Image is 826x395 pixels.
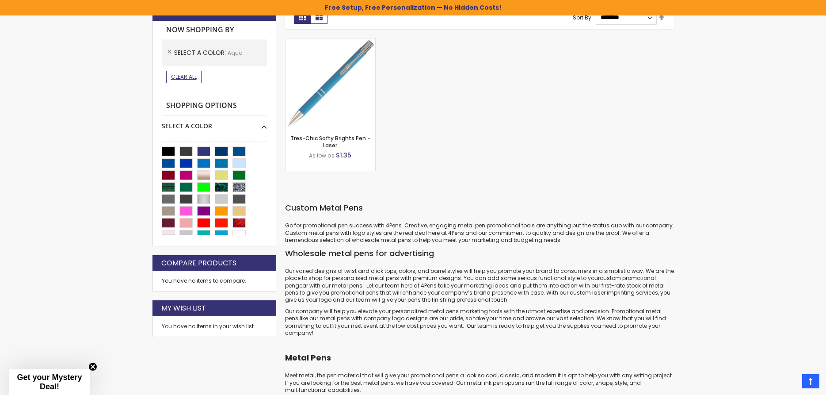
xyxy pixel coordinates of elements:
[285,203,674,213] h3: Custom Metal Pens
[161,303,206,313] strong: My Wish List
[162,96,267,115] strong: Shopping Options
[162,323,267,330] div: You have no items in your wish list.
[285,352,331,363] strong: Metal Pens
[573,13,591,21] label: Sort By
[162,115,267,130] div: Select A Color
[161,8,183,18] strong: Filter
[166,71,202,83] a: Clear All
[152,271,276,291] div: You have no items to compare.
[285,38,375,46] a: Tres-Chic Softy Brights Pen - Laser-Aqua
[285,222,674,244] p: Go for promotional pen success with 4Pens. Creative, engaging metal pen promotional tools are any...
[285,274,656,289] a: custom promotional pen
[161,258,236,268] strong: Compare Products
[228,49,243,57] span: Aqua
[285,372,674,394] p: Meet metal, the pen material that will give your promotional pens a look so cool, classic, and mo...
[285,38,375,128] img: Tres-Chic Softy Brights Pen - Laser-Aqua
[88,362,97,371] button: Close teaser
[285,268,674,303] p: Our varied designs of twist and click tops, colors, and barrel styles will help you promote your ...
[174,48,228,57] span: Select A Color
[17,373,82,391] span: Get your Mystery Deal!
[294,10,311,24] strong: Grid
[290,134,370,149] a: Tres-Chic Softy Brights Pen - Laser
[285,308,674,337] p: Our company will help you elevate your personalized metal pens marketing tools with the utmost ex...
[162,21,267,39] strong: Now Shopping by
[9,369,90,395] div: Get your Mystery Deal!Close teaser
[309,152,335,159] span: As low as
[285,248,674,259] h3: Wholesale metal pens for advertising
[336,151,351,160] span: $1.35
[802,374,819,388] a: Top
[171,73,197,81] span: Clear All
